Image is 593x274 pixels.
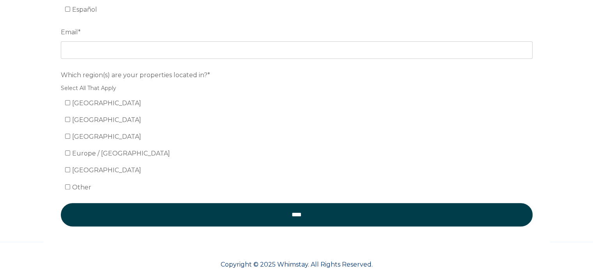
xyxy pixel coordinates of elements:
span: Email [61,26,78,38]
span: [GEOGRAPHIC_DATA] [72,116,141,124]
input: Other [65,184,70,189]
input: Español [65,7,70,12]
span: Español [72,6,97,13]
input: Europe / [GEOGRAPHIC_DATA] [65,150,70,156]
span: Europe / [GEOGRAPHIC_DATA] [72,150,170,157]
span: Other [72,184,91,191]
input: [GEOGRAPHIC_DATA] [65,134,70,139]
span: Which region(s) are your properties located in?* [61,69,210,81]
span: [GEOGRAPHIC_DATA] [72,166,141,174]
input: [GEOGRAPHIC_DATA] [65,117,70,122]
legend: Select All That Apply [61,84,533,92]
p: Copyright © 2025 Whimstay. All Rights Reserved. [43,260,550,269]
input: [GEOGRAPHIC_DATA] [65,167,70,172]
span: [GEOGRAPHIC_DATA] [72,99,141,107]
span: [GEOGRAPHIC_DATA] [72,133,141,140]
input: [GEOGRAPHIC_DATA] [65,100,70,105]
